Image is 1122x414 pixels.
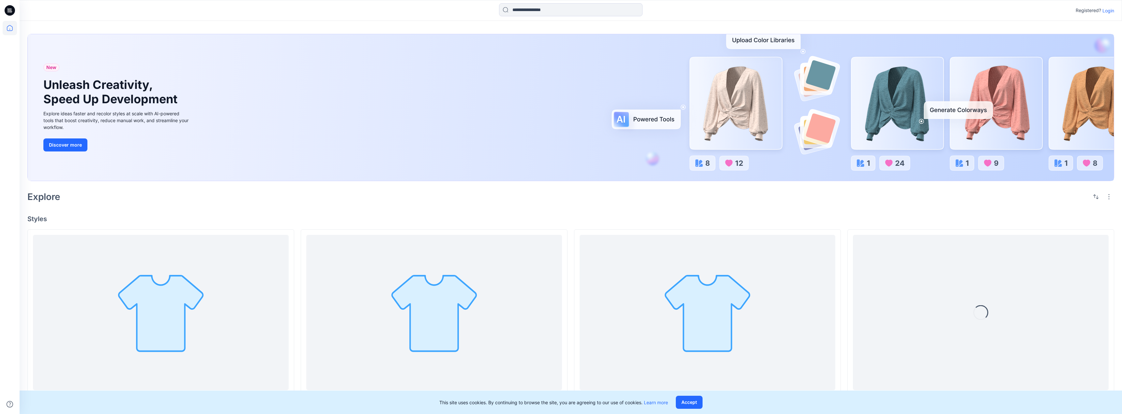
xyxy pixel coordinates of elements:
h1: Unleash Creativity, Speed Up Development [43,78,180,106]
span: New [46,64,56,71]
button: Accept [676,396,703,409]
div: Explore ideas faster and recolor styles at scale with AI-powered tools that boost creativity, red... [43,110,190,131]
h4: Styles [27,215,1114,223]
a: LW3FFES SP22 Pullover Slot 47 [580,235,835,390]
button: Discover more [43,138,87,151]
p: Registered? [1076,7,1101,14]
p: Login [1102,7,1114,14]
p: This site uses cookies. By continuing to browse the site, you are agreeing to our use of cookies. [439,399,668,406]
a: Learn more [644,400,668,405]
a: LW1DJ9S Power Pivot Tank MIRROR GRAPHIC BL [306,235,562,390]
a: LW1DM1S SP22 Power Pivot Tank MIRROR GRAPHIC APRIL BR [33,235,289,390]
a: Discover more [43,138,190,151]
h2: Explore [27,192,60,202]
